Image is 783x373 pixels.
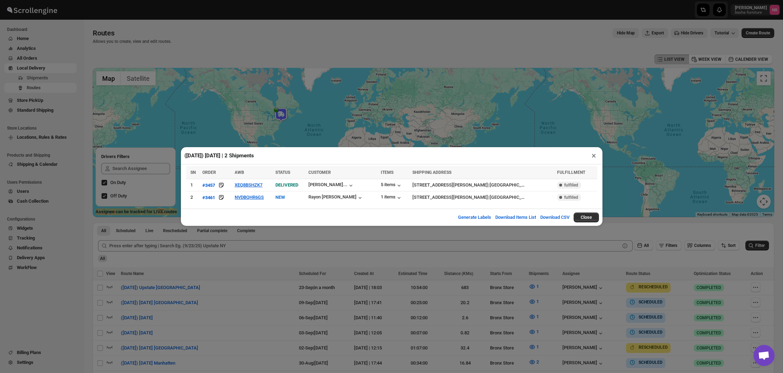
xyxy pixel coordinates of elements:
button: Download CSV [536,210,574,224]
button: 1 items [381,194,403,201]
td: 2 [186,191,200,204]
span: fulfilled [564,182,578,188]
span: SHIPPING ADDRESS [412,170,451,175]
button: Rayon [PERSON_NAME] [308,194,364,201]
div: #3457 [202,183,215,188]
h2: ([DATE]) [DATE] | 2 Shipments [184,152,254,159]
span: DELIVERED [275,182,298,188]
span: FULFILLMENT [557,170,585,175]
a: Open chat [753,345,775,366]
div: | [412,194,553,201]
div: #3461 [202,195,215,200]
div: [STREET_ADDRESS][PERSON_NAME] [412,194,488,201]
button: × [589,151,599,161]
div: [STREET_ADDRESS][PERSON_NAME] [412,182,488,189]
div: [GEOGRAPHIC_DATA] [490,194,527,201]
button: #3461 [202,194,215,201]
span: AWB [235,170,244,175]
button: Download Items List [491,210,540,224]
button: Close [574,212,599,222]
button: NVDBQHR6GS [235,195,264,200]
button: Generate Labels [454,210,495,224]
span: fulfilled [564,195,578,200]
span: NEW [275,195,285,200]
div: [GEOGRAPHIC_DATA] [490,182,527,189]
span: SN [190,170,196,175]
span: STATUS [275,170,290,175]
button: [PERSON_NAME]... [308,182,354,189]
button: XEQ8BSHZK7 [235,182,262,188]
div: [PERSON_NAME]... [308,182,347,187]
button: #3457 [202,182,215,189]
span: ITEMS [381,170,393,175]
span: CUSTOMER [308,170,331,175]
button: 5 items [381,182,403,189]
span: ORDER [202,170,216,175]
div: | [412,182,553,189]
td: 1 [186,179,200,191]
